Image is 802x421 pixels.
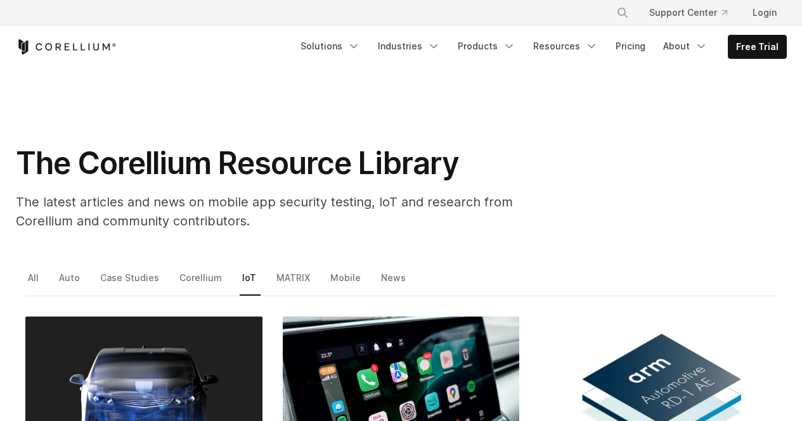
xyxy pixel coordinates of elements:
a: Products [450,35,523,58]
a: News [378,269,410,296]
a: Corellium [177,269,226,296]
a: All [25,269,43,296]
div: Navigation Menu [601,1,787,24]
a: Solutions [293,35,368,58]
a: Resources [526,35,605,58]
span: The latest articles and news on mobile app security testing, IoT and research from Corellium and ... [16,194,513,229]
a: Auto [56,269,84,296]
a: Mobile [328,269,365,296]
a: Case Studies [98,269,164,296]
button: Search [611,1,634,24]
a: About [656,35,715,58]
div: Navigation Menu [293,35,787,59]
a: Login [742,1,787,24]
h1: The Corellium Resource Library [16,144,523,182]
a: IoT [240,269,261,296]
a: MATRIX [274,269,314,296]
a: Corellium Home [16,39,117,54]
a: Support Center [639,1,737,24]
a: Pricing [608,35,653,58]
a: Free Trial [728,35,786,58]
a: Industries [370,35,448,58]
